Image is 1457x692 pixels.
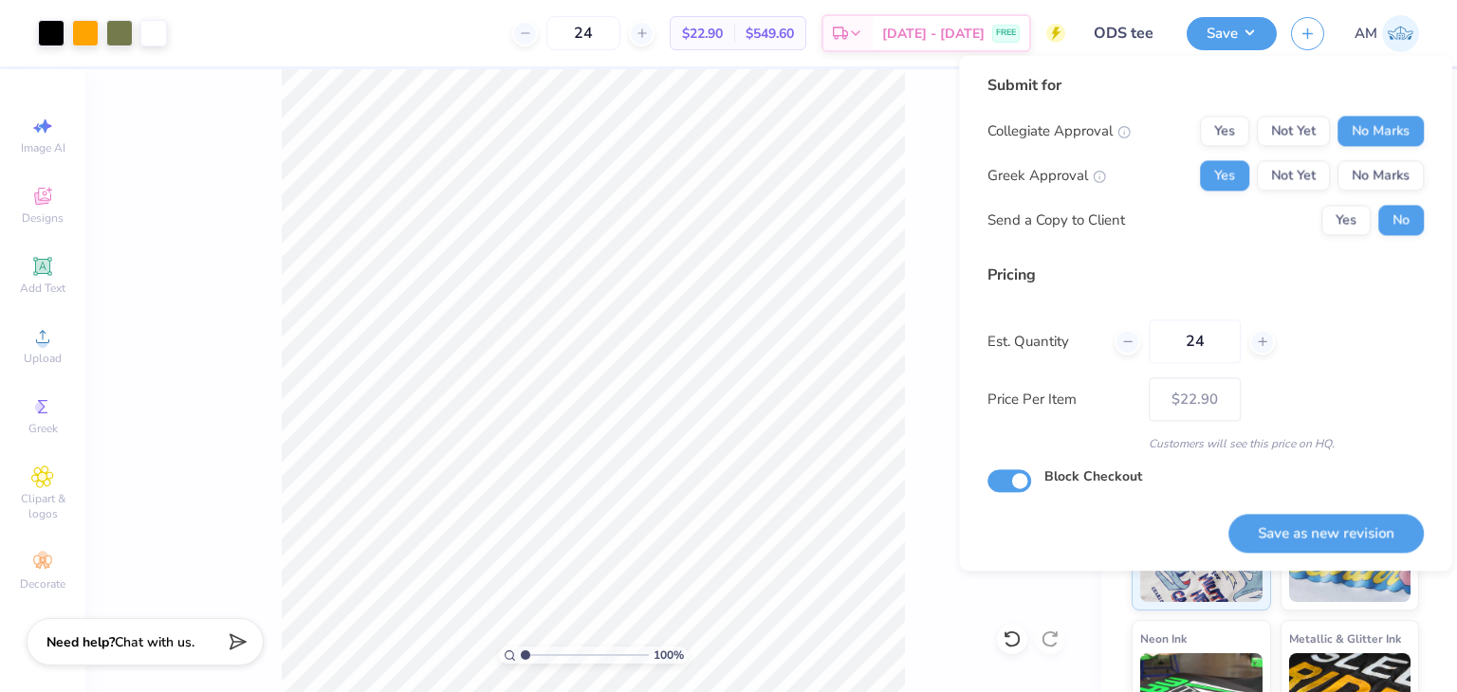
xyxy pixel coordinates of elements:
img: Abhinav Mohan [1382,15,1419,52]
button: Not Yet [1257,116,1330,146]
span: Metallic & Glitter Ink [1289,628,1401,648]
span: $549.60 [746,24,794,44]
span: Upload [24,351,62,366]
button: Not Yet [1257,160,1330,191]
span: FREE [996,27,1016,40]
button: Yes [1200,160,1249,191]
button: Save [1187,17,1277,50]
input: Untitled Design [1079,14,1172,52]
input: – – [1149,319,1241,363]
strong: Need help? [46,633,115,651]
span: [DATE] - [DATE] [882,24,985,44]
label: Est. Quantity [987,331,1100,353]
label: Block Checkout [1044,466,1142,486]
span: Add Text [20,281,65,296]
span: AM [1355,23,1377,45]
span: $22.90 [682,24,723,44]
div: Greek Approval [987,165,1106,187]
button: Yes [1200,116,1249,146]
span: Chat with us. [115,633,194,651]
button: Yes [1321,205,1371,235]
span: Greek [28,421,58,436]
span: Designs [22,210,64,226]
label: Price Per Item [987,389,1134,410]
div: Pricing [987,264,1424,286]
button: No [1378,205,1424,235]
button: No Marks [1337,116,1424,146]
span: Neon Ink [1140,628,1187,648]
div: Collegiate Approval [987,120,1131,141]
input: – – [546,16,620,50]
div: Customers will see this price on HQ. [987,435,1424,452]
span: Clipart & logos [9,491,76,521]
div: Submit for [987,74,1424,97]
div: Send a Copy to Client [987,209,1125,231]
a: AM [1355,15,1419,52]
span: Decorate [20,576,65,592]
button: Save as new revision [1228,514,1424,553]
span: 100 % [654,646,684,664]
button: No Marks [1337,160,1424,191]
span: Image AI [21,140,65,155]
